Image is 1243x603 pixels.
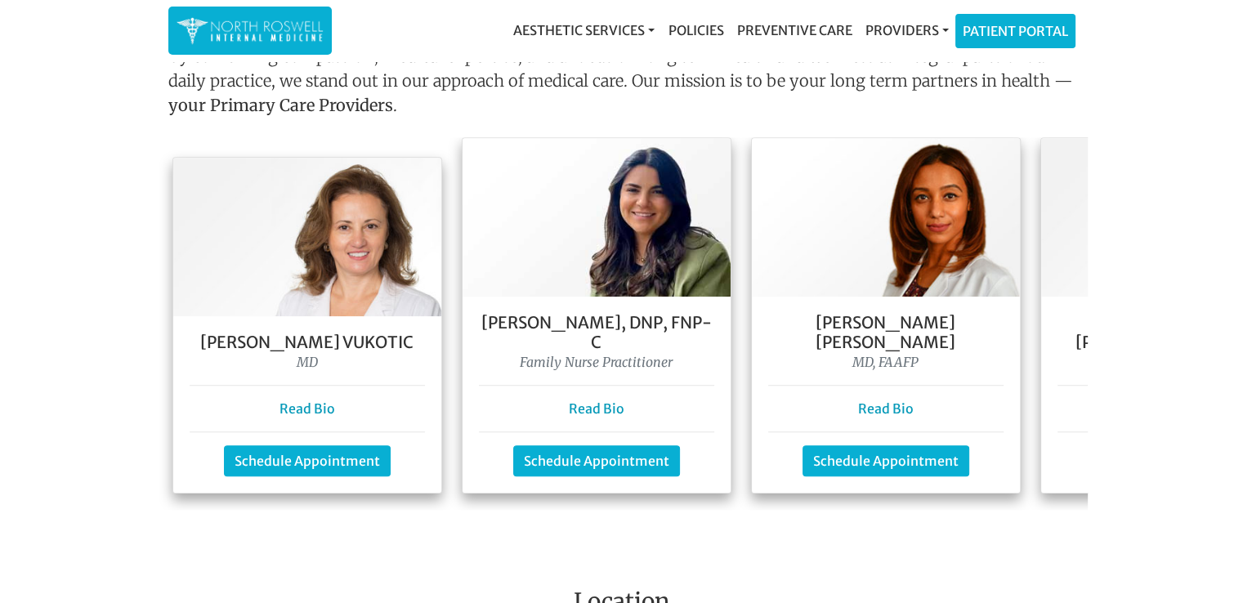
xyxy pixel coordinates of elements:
a: Aesthetic Services [507,14,661,47]
a: Schedule Appointment [513,445,680,476]
i: MD, FAAFP [852,354,919,370]
h5: [PERSON_NAME] [PERSON_NAME] [768,313,1004,352]
a: Policies [661,14,730,47]
a: Read Bio [858,400,914,417]
i: MD [297,354,318,370]
strong: your Primary Care Providers [168,95,393,115]
h5: [PERSON_NAME], DNP, FNP- C [479,313,714,352]
p: By combining compassion, medical expertise, and a focus on long term health and wellness as integ... [168,44,1075,124]
a: Preventive Care [730,14,858,47]
a: Read Bio [569,400,624,417]
i: Family Nurse Practitioner [520,354,673,370]
a: Patient Portal [956,15,1075,47]
a: Schedule Appointment [803,445,969,476]
a: Providers [858,14,955,47]
a: Read Bio [279,400,335,417]
img: Dr. Farah Mubarak Ali MD, FAAFP [752,138,1020,297]
a: Schedule Appointment [224,445,391,476]
img: Dr. Goga Vukotis [173,158,441,316]
img: North Roswell Internal Medicine [177,15,324,47]
h5: [PERSON_NAME] Vukotic [190,333,425,352]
